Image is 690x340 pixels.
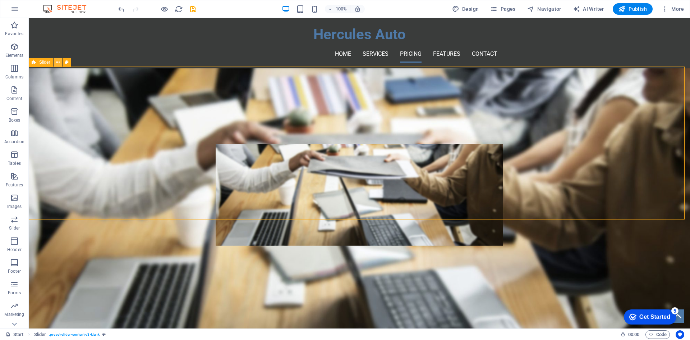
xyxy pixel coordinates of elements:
p: Features [6,182,23,188]
p: Marketing [4,312,24,317]
span: Pages [490,5,515,13]
i: Undo: Change text (Ctrl+Z) [117,5,125,13]
button: undo [117,5,125,13]
span: AI Writer [573,5,604,13]
button: reload [174,5,183,13]
div: Get Started [21,8,52,14]
p: Images [7,204,22,209]
span: . preset-slider-content-v3-klank [49,330,100,339]
span: 00 00 [628,330,639,339]
p: Tables [8,160,21,166]
span: Publish [618,5,647,13]
p: Favorites [5,31,23,37]
p: Content [6,96,22,101]
h6: 100% [336,5,347,13]
p: Accordion [4,139,24,145]
img: Editor Logo [41,5,95,13]
h6: Session time [621,330,640,339]
button: Usercentrics [676,330,684,339]
nav: breadcrumb [34,330,106,339]
i: On resize automatically adjust zoom level to fit chosen device. [354,6,361,12]
i: This element is a customizable preset [102,332,106,336]
p: Slider [9,225,20,231]
span: Click to select. Double-click to edit [34,330,46,339]
button: Code [645,330,670,339]
button: Design [449,3,482,15]
button: Publish [613,3,653,15]
span: Code [649,330,667,339]
a: Click to cancel selection. Double-click to open Pages [6,330,24,339]
div: Design (Ctrl+Alt+Y) [449,3,482,15]
span: Navigator [527,5,561,13]
p: Boxes [9,117,20,123]
i: Save (Ctrl+S) [189,5,197,13]
p: Elements [5,53,24,58]
p: Forms [8,290,21,296]
span: : [633,332,634,337]
p: Footer [8,268,21,274]
div: 5 [53,1,60,9]
span: Design [452,5,479,13]
p: Header [7,247,22,253]
button: save [189,5,197,13]
i: Reload page [175,5,183,13]
button: 100% [325,5,350,13]
div: Get Started 5 items remaining, 0% complete [6,4,58,19]
p: Columns [5,74,23,80]
button: AI Writer [570,3,607,15]
button: More [658,3,687,15]
button: Click here to leave preview mode and continue editing [160,5,169,13]
span: Slider [39,60,50,64]
button: Pages [487,3,518,15]
span: More [661,5,684,13]
button: Navigator [524,3,564,15]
